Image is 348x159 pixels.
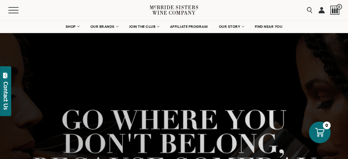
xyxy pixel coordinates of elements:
[337,4,342,10] span: 0
[3,82,9,110] div: Contact Us
[90,24,115,29] span: OUR BRANDS
[251,20,287,33] a: FIND NEAR YOU
[323,122,331,129] div: 0
[219,24,241,29] span: OUR STORY
[166,20,212,33] a: AFFILIATE PROGRAM
[129,24,156,29] span: JOIN THE CLUB
[86,20,122,33] a: OUR BRANDS
[125,20,163,33] a: JOIN THE CLUB
[215,20,248,33] a: OUR STORY
[8,7,31,13] button: Mobile Menu Trigger
[170,24,208,29] span: AFFILIATE PROGRAM
[62,20,83,33] a: SHOP
[255,24,283,29] span: FIND NEAR YOU
[66,24,76,29] span: SHOP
